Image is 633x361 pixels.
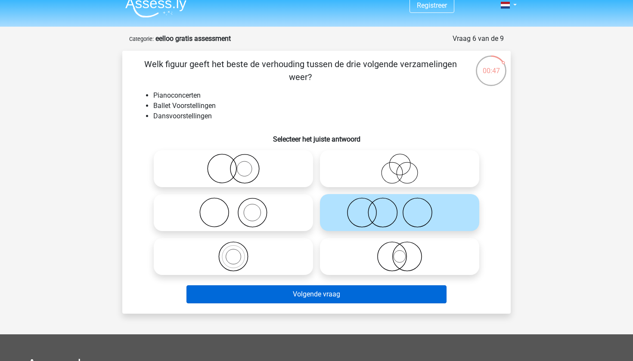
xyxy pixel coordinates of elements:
li: Dansvoorstellingen [153,111,497,121]
h6: Selecteer het juiste antwoord [136,128,497,143]
button: Volgende vraag [186,285,447,303]
li: Pianoconcerten [153,90,497,101]
small: Categorie: [129,36,154,42]
li: Ballet Voorstellingen [153,101,497,111]
div: 00:47 [475,55,507,76]
a: Registreer [417,1,447,9]
p: Welk figuur geeft het beste de verhouding tussen de drie volgende verzamelingen weer? [136,58,465,83]
div: Vraag 6 van de 9 [453,34,504,44]
strong: eelloo gratis assessment [155,34,231,43]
